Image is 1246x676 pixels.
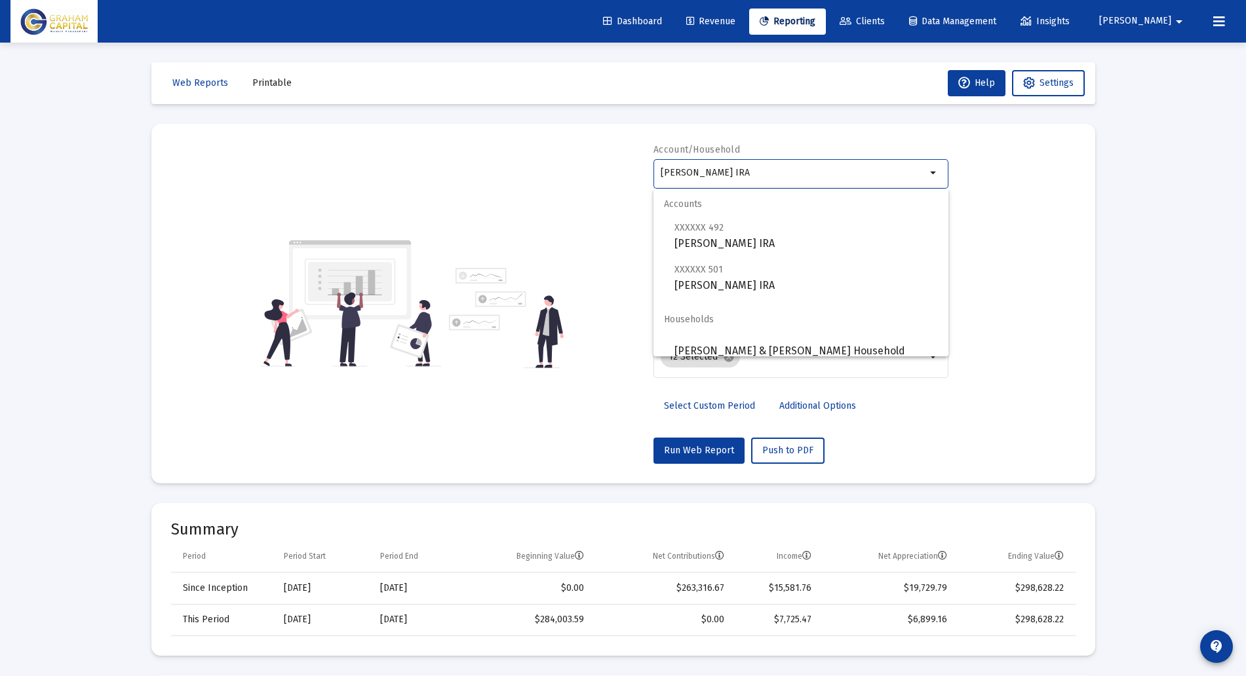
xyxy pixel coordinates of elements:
td: Column Net Appreciation [821,541,956,573]
td: Column Period End [371,541,462,573]
mat-chip: 12 Selected [661,347,740,367]
td: $298,628.22 [956,604,1075,635]
a: Insights [1010,9,1080,35]
a: Data Management [899,9,1007,35]
mat-icon: arrow_drop_down [926,165,942,181]
span: Data Management [909,16,996,27]
input: Search or select an account or household [661,168,926,178]
label: Account/Household [653,144,740,155]
span: Printable [252,77,292,88]
td: $15,581.76 [733,573,821,604]
td: Column Net Contributions [593,541,733,573]
td: Column Income [733,541,821,573]
td: $0.00 [593,604,733,635]
div: Ending Value [1008,551,1064,561]
span: [PERSON_NAME] IRA [674,219,938,252]
span: [PERSON_NAME] & [PERSON_NAME] Household [674,335,938,367]
div: [DATE] [380,613,453,626]
mat-card-title: Summary [171,523,1076,536]
div: Period End [380,551,418,561]
button: [PERSON_NAME] [1083,8,1203,34]
span: Insights [1021,16,1070,27]
button: Help [948,70,1005,96]
td: $298,628.22 [956,573,1075,604]
td: $0.00 [462,573,593,604]
td: $19,729.79 [821,573,956,604]
span: Reporting [760,16,815,27]
span: [PERSON_NAME] [1099,16,1171,27]
img: reporting [261,238,441,368]
span: Accounts [653,189,948,220]
span: Households [653,304,948,335]
span: Web Reports [172,77,228,88]
td: Column Beginning Value [462,541,593,573]
span: Additional Options [779,400,856,411]
td: Column Period [171,541,275,573]
td: This Period [171,604,275,635]
span: [PERSON_NAME] IRA [674,261,938,293]
button: Web Reports [162,70,239,96]
mat-chip-list: Selection [661,344,926,370]
span: Run Web Report [664,445,734,456]
div: Net Appreciation [878,551,947,561]
td: $7,725.47 [733,604,821,635]
span: Dashboard [603,16,662,27]
img: reporting-alt [449,268,564,368]
a: Clients [829,9,895,35]
a: Reporting [749,9,826,35]
button: Push to PDF [751,438,825,464]
div: [DATE] [284,613,362,626]
div: Period Start [284,551,326,561]
div: Net Contributions [653,551,724,561]
td: $263,316.67 [593,573,733,604]
td: Column Ending Value [956,541,1075,573]
div: [DATE] [284,582,362,595]
span: Help [958,77,995,88]
a: Revenue [676,9,746,35]
mat-icon: arrow_drop_down [1171,9,1187,35]
a: Dashboard [593,9,672,35]
mat-icon: cancel [723,351,735,363]
div: [DATE] [380,582,453,595]
td: $6,899.16 [821,604,956,635]
div: Beginning Value [516,551,584,561]
span: Push to PDF [762,445,813,456]
td: $284,003.59 [462,604,593,635]
div: Period [183,551,206,561]
button: Printable [242,70,302,96]
span: Revenue [686,16,735,27]
span: Clients [840,16,885,27]
img: Dashboard [20,9,88,35]
button: Settings [1012,70,1085,96]
span: XXXXXX 492 [674,222,724,233]
mat-icon: contact_support [1209,639,1224,654]
span: XXXXXX 501 [674,264,723,275]
span: Select Custom Period [664,400,755,411]
div: Data grid [171,541,1076,636]
span: Settings [1040,77,1074,88]
button: Run Web Report [653,438,745,464]
mat-icon: arrow_drop_down [926,349,942,365]
td: Column Period Start [275,541,371,573]
td: Since Inception [171,573,275,604]
div: Income [777,551,811,561]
